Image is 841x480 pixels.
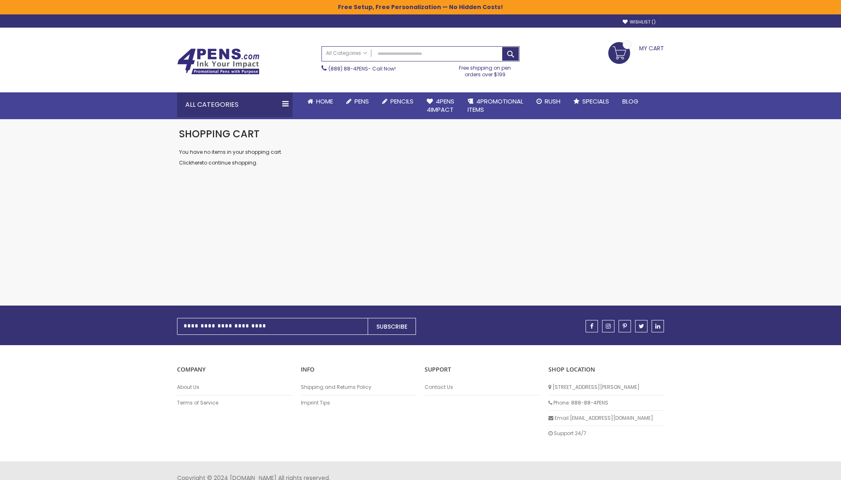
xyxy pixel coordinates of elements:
[451,61,520,78] div: Free shipping on pen orders over $199
[461,92,530,119] a: 4PROMOTIONALITEMS
[655,323,660,329] span: linkedin
[586,320,598,332] a: facebook
[425,384,540,391] a: Contact Us
[420,92,461,119] a: 4Pens4impact
[301,384,416,391] a: Shipping and Returns Policy
[616,92,645,111] a: Blog
[623,323,627,329] span: pinterest
[328,65,368,72] a: (888) 88-4PENS
[425,366,540,374] p: Support
[326,50,367,56] span: All Categories
[390,97,413,106] span: Pencils
[301,92,340,111] a: Home
[582,97,609,106] span: Specials
[301,366,416,374] p: INFO
[354,97,369,106] span: Pens
[548,426,664,441] li: Support 24/7
[427,97,454,114] span: 4Pens 4impact
[545,97,560,106] span: Rush
[368,318,416,335] button: Subscribe
[177,400,293,406] a: Terms of Service
[619,320,631,332] a: pinterest
[548,395,664,411] li: Phone: 888-88-4PENS
[177,366,293,374] p: COMPANY
[177,384,293,391] a: About Us
[606,323,611,329] span: instagram
[322,47,371,60] a: All Categories
[602,320,614,332] a: instagram
[635,320,647,332] a: twitter
[622,97,638,106] span: Blog
[590,323,593,329] span: facebook
[191,159,202,166] a: here
[179,160,662,166] p: Click to continue shopping.
[468,97,523,114] span: 4PROMOTIONAL ITEMS
[567,92,616,111] a: Specials
[328,65,396,72] span: - Call Now!
[376,322,407,331] span: Subscribe
[652,320,664,332] a: linkedin
[177,48,260,75] img: 4Pens Custom Pens and Promotional Products
[623,19,656,25] a: Wishlist
[340,92,376,111] a: Pens
[179,127,260,141] span: Shopping Cart
[376,92,420,111] a: Pencils
[179,149,662,155] p: You have no items in your shopping cart.
[548,380,664,395] li: [STREET_ADDRESS][PERSON_NAME]
[639,323,644,329] span: twitter
[548,366,664,374] p: SHOP LOCATION
[530,92,567,111] a: Rush
[301,400,416,406] a: Imprint Tips
[548,411,664,426] li: Email: [EMAIL_ADDRESS][DOMAIN_NAME]
[316,97,333,106] span: Home
[177,92,293,117] div: All Categories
